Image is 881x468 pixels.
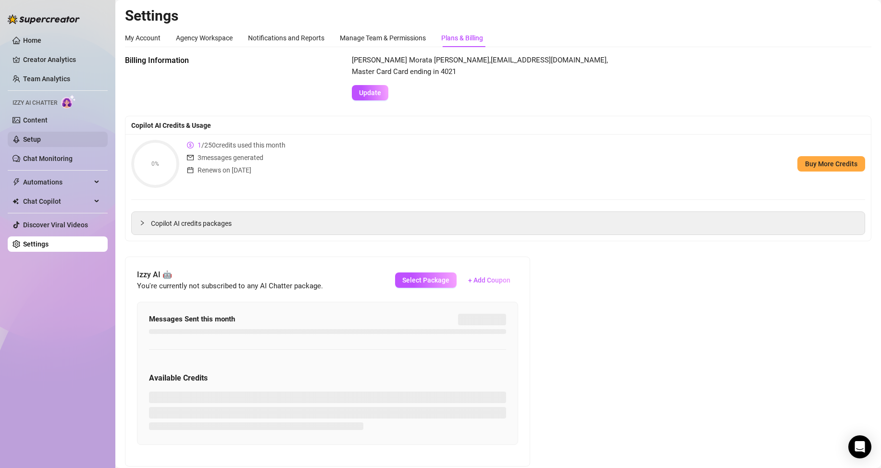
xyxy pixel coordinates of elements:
[131,161,179,167] span: 0%
[23,135,41,143] a: Setup
[125,33,161,43] div: My Account
[23,52,100,67] a: Creator Analytics
[137,282,323,290] span: You're currently not subscribed to any AI Chatter package.
[23,116,48,124] a: Content
[125,7,871,25] h2: Settings
[352,55,608,77] span: [PERSON_NAME] Morata [PERSON_NAME] , [EMAIL_ADDRESS][DOMAIN_NAME] , Master Card Card ending in 4021
[198,140,285,150] span: / 250 credits used this month
[23,194,91,209] span: Chat Copilot
[23,221,88,229] a: Discover Viral Videos
[23,37,41,44] a: Home
[248,33,324,43] div: Notifications and Reports
[395,272,457,288] button: Select Package
[132,212,865,234] div: Copilot AI credits packages
[198,152,263,163] span: 3 messages generated
[12,178,20,186] span: thunderbolt
[198,165,251,175] span: Renews on [DATE]
[187,165,194,175] span: calendar
[139,220,145,226] span: collapsed
[137,269,323,281] span: Izzy AI 🤖
[848,435,871,458] div: Open Intercom Messenger
[187,152,194,163] span: mail
[441,33,483,43] div: Plans & Billing
[176,33,233,43] div: Agency Workspace
[805,160,857,168] span: Buy More Credits
[23,174,91,190] span: Automations
[149,372,506,384] h5: Available Credits
[125,55,286,66] span: Billing Information
[352,85,388,100] button: Update
[61,95,76,109] img: AI Chatter
[23,155,73,162] a: Chat Monitoring
[8,14,80,24] img: logo-BBDzfeDw.svg
[468,276,510,284] span: + Add Coupon
[12,99,57,108] span: Izzy AI Chatter
[12,198,19,205] img: Chat Copilot
[149,315,235,323] strong: Messages Sent this month
[23,75,70,83] a: Team Analytics
[198,141,201,149] span: 1
[797,156,865,172] button: Buy More Credits
[23,240,49,248] a: Settings
[340,33,426,43] div: Manage Team & Permissions
[187,140,194,150] span: dollar-circle
[359,89,381,97] span: Update
[402,276,449,284] span: Select Package
[460,272,518,288] button: + Add Coupon
[151,218,857,229] span: Copilot AI credits packages
[131,120,865,131] div: Copilot AI Credits & Usage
